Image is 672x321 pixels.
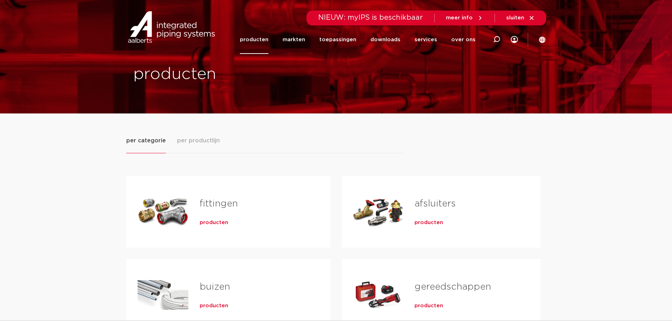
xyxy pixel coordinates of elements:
[133,63,333,86] h1: producten
[200,199,238,208] a: fittingen
[370,25,400,54] a: downloads
[200,302,228,309] a: producten
[126,136,166,145] span: per categorie
[318,14,423,21] span: NIEUW: myIPS is beschikbaar
[506,15,524,20] span: sluiten
[283,25,305,54] a: markten
[414,302,443,309] a: producten
[240,25,476,54] nav: Menu
[200,282,230,291] a: buizen
[506,15,535,21] a: sluiten
[414,219,443,226] a: producten
[446,15,473,20] span: meer info
[414,199,456,208] a: afsluiters
[451,25,476,54] a: over ons
[240,25,268,54] a: producten
[177,136,220,145] span: per productlijn
[414,25,437,54] a: services
[200,219,228,226] a: producten
[446,15,483,21] a: meer info
[319,25,356,54] a: toepassingen
[414,282,491,291] a: gereedschappen
[511,25,518,54] div: my IPS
